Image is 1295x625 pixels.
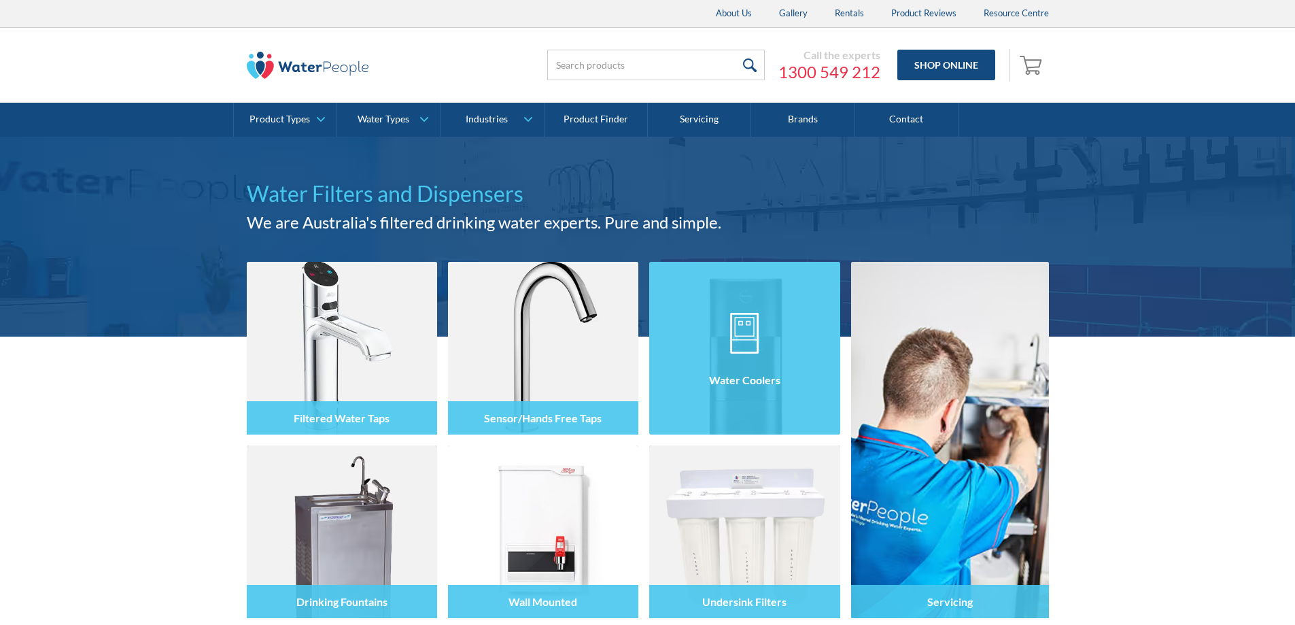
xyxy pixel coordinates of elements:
[484,411,602,424] h4: Sensor/Hands Free Taps
[897,50,995,80] a: Shop Online
[508,595,577,608] h4: Wall Mounted
[1020,54,1046,75] img: shopping cart
[234,103,336,137] a: Product Types
[247,445,437,618] img: Drinking Fountains
[1016,49,1049,82] a: Open cart
[778,48,880,62] div: Call the experts
[448,262,638,435] img: Sensor/Hands Free Taps
[337,103,440,137] a: Water Types
[296,595,387,608] h4: Drinking Fountains
[545,103,648,137] a: Product Finder
[547,50,765,80] input: Search products
[702,595,787,608] h4: Undersink Filters
[751,103,854,137] a: Brands
[358,114,409,125] div: Water Types
[851,262,1049,618] a: Servicing
[709,373,780,386] h4: Water Coolers
[441,103,543,137] a: Industries
[778,62,880,82] a: 1300 549 212
[294,411,390,424] h4: Filtered Water Taps
[448,445,638,618] img: Wall Mounted
[649,262,840,435] img: Water Coolers
[247,52,369,79] img: The Water People
[466,114,508,125] div: Industries
[247,262,437,435] img: Filtered Water Taps
[649,445,840,618] img: Undersink Filters
[927,595,973,608] h4: Servicing
[855,103,959,137] a: Contact
[249,114,310,125] div: Product Types
[648,103,751,137] a: Servicing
